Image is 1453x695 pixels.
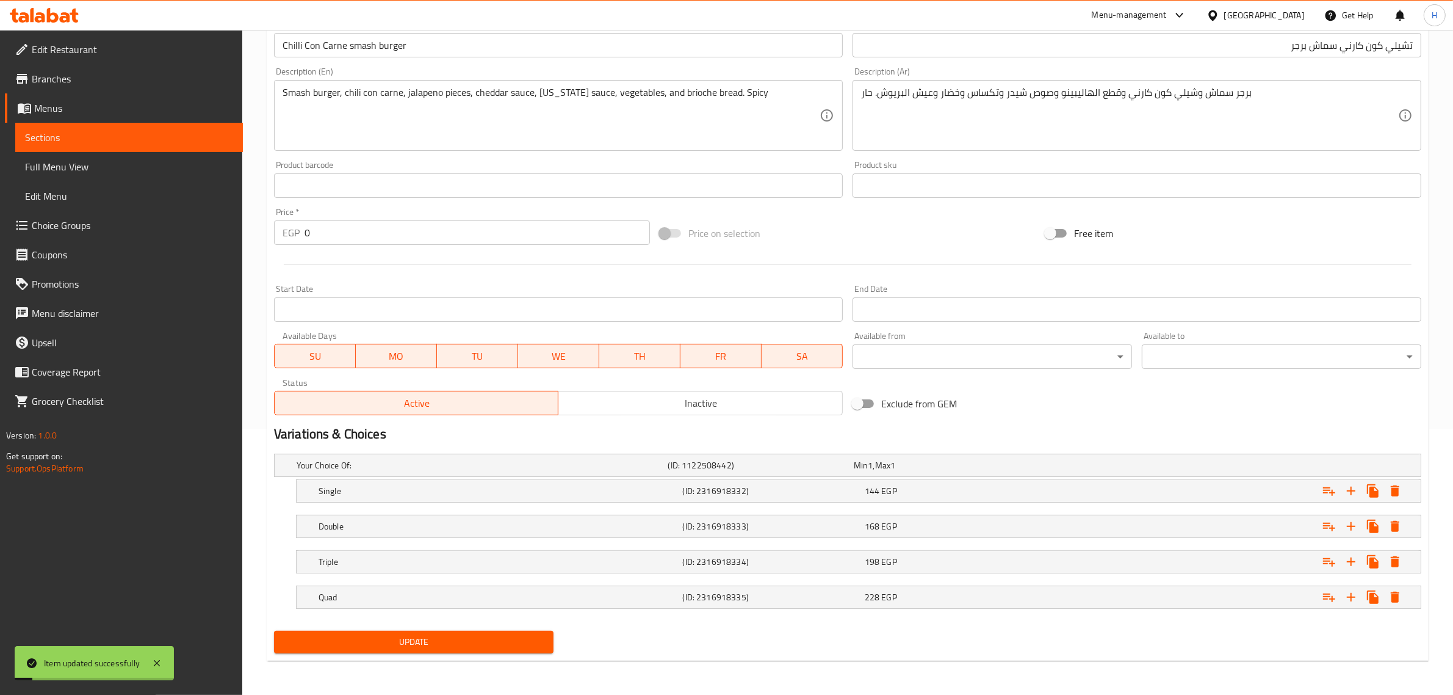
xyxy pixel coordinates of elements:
[685,347,757,365] span: FR
[32,218,233,233] span: Choice Groups
[1384,480,1406,502] button: Delete Single
[523,347,594,365] span: WE
[38,428,57,443] span: 1.0.0
[1340,480,1362,502] button: Add new choice
[853,33,1421,57] input: Enter name Ar
[32,71,233,86] span: Branches
[437,344,518,368] button: TU
[6,460,84,476] a: Support.OpsPlatform
[361,347,432,365] span: MO
[1362,515,1384,537] button: Clone new choice
[32,277,233,291] span: Promotions
[861,87,1398,145] textarea: برجر سماش وشيلي كون كارني وقطع الهاليبينو وصوص شيدر وتكساس وخضار وعيش البريوش. حار
[32,394,233,409] span: Grocery Checklist
[854,457,868,473] span: Min
[32,247,233,262] span: Coupons
[34,101,233,115] span: Menus
[865,554,879,570] span: 198
[32,335,233,350] span: Upsell
[279,395,554,412] span: Active
[1074,226,1113,241] span: Free item
[442,347,513,365] span: TU
[688,226,760,241] span: Price on selection
[25,189,233,203] span: Edit Menu
[604,347,676,365] span: TH
[15,152,243,181] a: Full Menu View
[1340,515,1362,537] button: Add new choice
[297,551,1421,573] div: Expand
[297,480,1421,502] div: Expand
[563,395,838,412] span: Inactive
[15,181,243,211] a: Edit Menu
[882,589,897,605] span: EGP
[297,586,1421,608] div: Expand
[5,357,243,387] a: Coverage Report
[274,425,1421,443] h2: Variations & Choices
[599,344,680,368] button: TH
[865,519,879,534] span: 168
[854,459,1034,471] div: ,
[283,225,300,240] p: EGP
[865,589,879,605] span: 228
[558,391,843,415] button: Inactive
[5,93,243,123] a: Menus
[1224,9,1305,22] div: [GEOGRAPHIC_DATA]
[5,387,243,416] a: Grocery Checklist
[865,483,879,499] span: 144
[1340,551,1362,573] button: Add new choice
[6,428,36,443] span: Version:
[1340,586,1362,608] button: Add new choice
[274,173,843,198] input: Please enter product barcode
[5,240,243,269] a: Coupons
[1318,586,1340,608] button: Add choice group
[44,657,140,670] div: Item updated successfully
[668,459,849,471] h5: (ID: 1122508442)
[319,520,678,533] h5: Double
[32,42,233,57] span: Edit Restaurant
[279,347,351,365] span: SU
[890,457,895,473] span: 1
[25,130,233,145] span: Sections
[1142,344,1421,369] div: ​
[32,365,233,379] span: Coverage Report
[882,483,897,499] span: EGP
[5,269,243,299] a: Promotions
[6,448,62,464] span: Get support on:
[1318,515,1340,537] button: Add choice group
[882,554,897,570] span: EGP
[305,220,650,245] input: Please enter price
[518,344,599,368] button: WE
[1384,586,1406,608] button: Delete Quad
[853,173,1421,198] input: Please enter product sku
[283,87,820,145] textarea: Smash burger, chili con carne, jalapeno pieces, cheddar sauce, [US_STATE] sauce, vegetables, and ...
[683,485,860,497] h5: (ID: 2316918332)
[5,299,243,328] a: Menu disclaimer
[5,35,243,64] a: Edit Restaurant
[5,211,243,240] a: Choice Groups
[868,457,873,473] span: 1
[274,344,356,368] button: SU
[275,454,1421,476] div: Expand
[766,347,838,365] span: SA
[25,159,233,174] span: Full Menu View
[5,64,243,93] a: Branches
[5,328,243,357] a: Upsell
[356,344,437,368] button: MO
[1318,480,1340,502] button: Add choice group
[683,556,860,568] h5: (ID: 2316918334)
[1362,480,1384,502] button: Clone new choice
[882,519,897,534] span: EGP
[319,591,678,603] h5: Quad
[1318,551,1340,573] button: Add choice group
[1092,8,1167,23] div: Menu-management
[1384,515,1406,537] button: Delete Double
[1362,551,1384,573] button: Clone new choice
[284,635,544,650] span: Update
[1384,551,1406,573] button: Delete Triple
[274,631,553,653] button: Update
[15,123,243,152] a: Sections
[319,485,678,497] h5: Single
[274,391,559,415] button: Active
[881,396,957,411] span: Exclude from GEM
[297,515,1421,537] div: Expand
